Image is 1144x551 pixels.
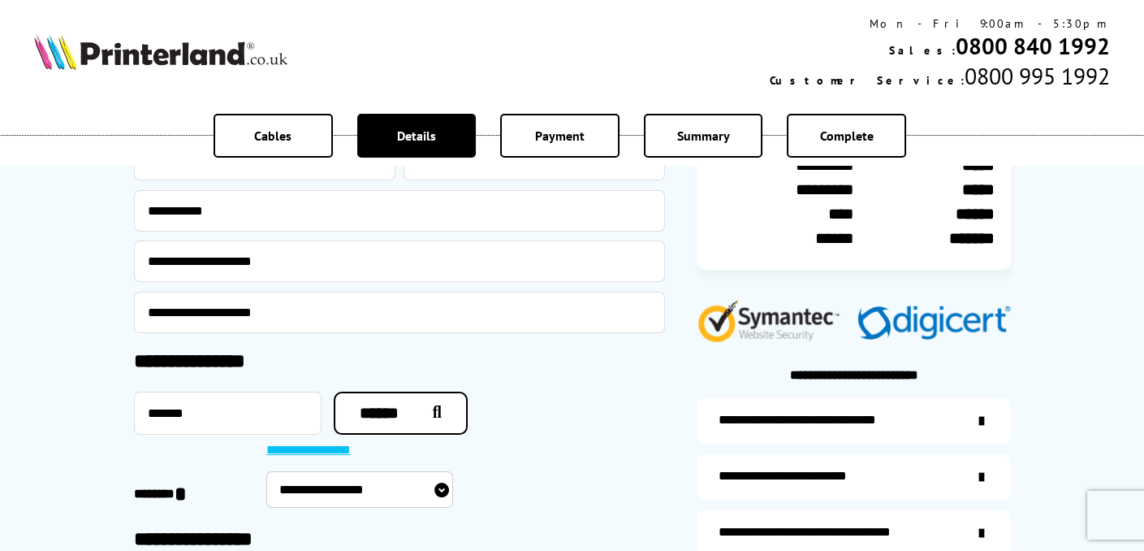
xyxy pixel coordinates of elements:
span: 0800 995 1992 [965,61,1110,91]
span: Cables [254,128,291,144]
span: Payment [535,128,585,144]
span: Complete [820,128,874,144]
span: Sales: [889,43,956,58]
a: items-arrive [697,454,1011,501]
img: Printerland Logo [34,34,287,70]
a: additional-ink [697,398,1011,445]
div: Mon - Fri 9:00am - 5:30pm [770,16,1110,31]
span: Summary [677,128,730,144]
span: Customer Service: [770,73,965,88]
a: 0800 840 1992 [956,31,1110,61]
span: Details [397,128,436,144]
